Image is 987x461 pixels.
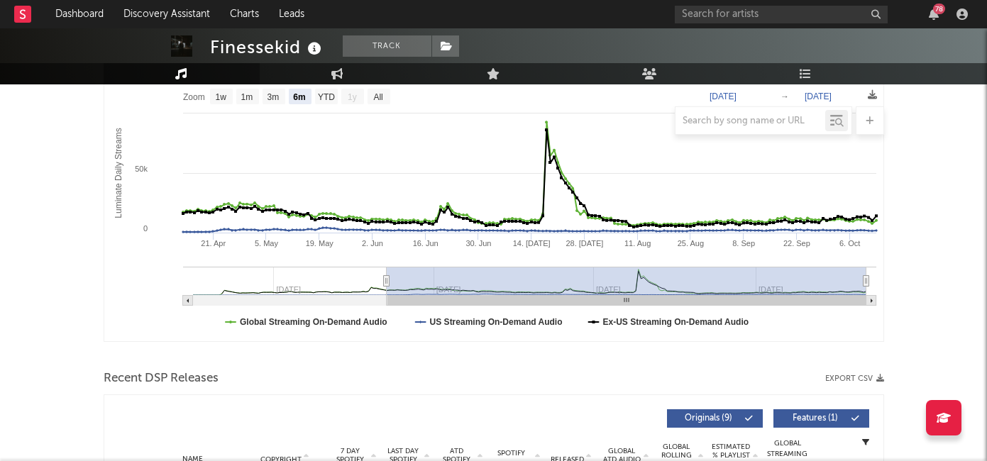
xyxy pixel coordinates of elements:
[267,92,279,102] text: 3m
[254,239,278,248] text: 5. May
[675,6,888,23] input: Search for artists
[825,374,884,383] button: Export CSV
[512,239,550,248] text: 14. [DATE]
[465,239,491,248] text: 30. Jun
[215,92,226,102] text: 1w
[135,165,148,173] text: 50k
[412,239,438,248] text: 16. Jun
[210,35,325,59] div: Finessekid
[113,128,123,218] text: Luminate Daily Streams
[348,92,357,102] text: 1y
[183,92,205,102] text: Zoom
[676,414,741,423] span: Originals ( 9 )
[361,239,382,248] text: 2. Jun
[104,370,219,387] span: Recent DSP Releases
[773,409,869,428] button: Features(1)
[677,239,703,248] text: 25. Aug
[201,239,226,248] text: 21. Apr
[710,91,737,101] text: [DATE]
[373,92,382,102] text: All
[317,92,334,102] text: YTD
[343,35,431,57] button: Track
[933,4,945,14] div: 78
[667,409,763,428] button: Originals(9)
[929,9,939,20] button: 78
[783,239,810,248] text: 22. Sep
[805,91,832,101] text: [DATE]
[143,224,147,233] text: 0
[781,91,789,101] text: →
[241,92,253,102] text: 1m
[676,116,825,127] input: Search by song name or URL
[732,239,755,248] text: 8. Sep
[293,92,305,102] text: 6m
[624,239,650,248] text: 11. Aug
[104,57,883,341] svg: Luminate Daily Consumption
[839,239,859,248] text: 6. Oct
[602,317,749,327] text: Ex-US Streaming On-Demand Audio
[566,239,603,248] text: 28. [DATE]
[429,317,562,327] text: US Streaming On-Demand Audio
[240,317,387,327] text: Global Streaming On-Demand Audio
[783,414,848,423] span: Features ( 1 )
[305,239,333,248] text: 19. May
